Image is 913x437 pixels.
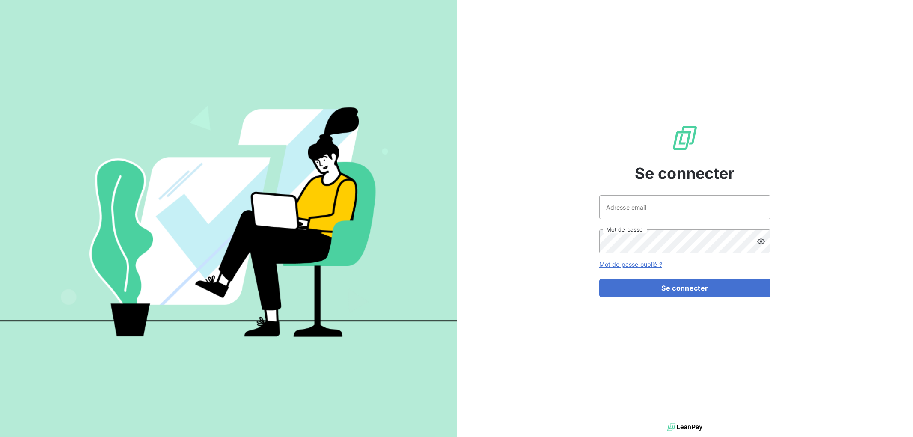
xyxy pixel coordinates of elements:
[599,261,662,268] a: Mot de passe oublié ?
[667,421,702,434] img: logo
[635,162,735,185] span: Se connecter
[599,279,770,297] button: Se connecter
[599,195,770,219] input: placeholder
[671,124,699,152] img: Logo LeanPay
